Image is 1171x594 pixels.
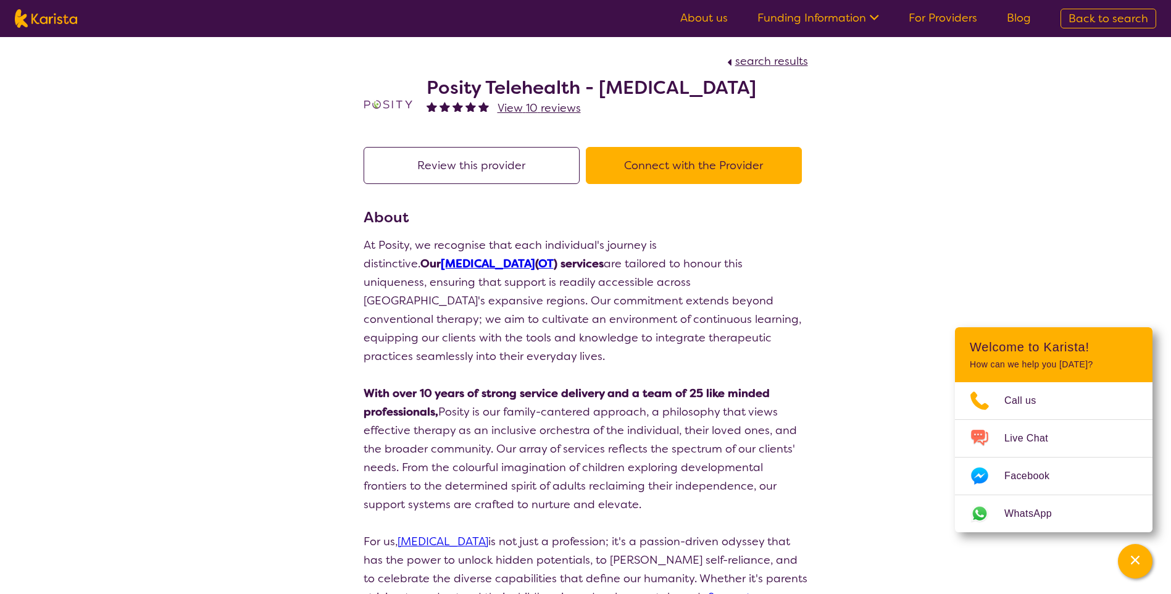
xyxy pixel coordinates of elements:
[1004,504,1067,523] span: WhatsApp
[364,236,808,366] p: At Posity, we recognise that each individual's journey is distinctive. are tailored to honour thi...
[1069,11,1148,26] span: Back to search
[724,54,808,69] a: search results
[970,359,1138,370] p: How can we help you [DATE]?
[1118,544,1152,579] button: Channel Menu
[1004,429,1063,448] span: Live Chat
[586,147,802,184] button: Connect with the Provider
[364,384,808,514] p: Posity is our family-cantered approach, a philosophy that views effective therapy as an inclusive...
[970,340,1138,354] h2: Welcome to Karista!
[1061,9,1156,28] a: Back to search
[955,327,1152,532] div: Channel Menu
[364,80,413,129] img: t1bslo80pcylnzwjhndq.png
[538,256,554,271] a: OT
[757,10,879,25] a: Funding Information
[909,10,977,25] a: For Providers
[955,495,1152,532] a: Web link opens in a new tab.
[1004,391,1051,410] span: Call us
[427,101,437,112] img: fullstar
[398,534,488,549] a: [MEDICAL_DATA]
[465,101,476,112] img: fullstar
[680,10,728,25] a: About us
[420,256,604,271] strong: Our ( ) services
[440,101,450,112] img: fullstar
[1007,10,1031,25] a: Blog
[498,101,581,115] span: View 10 reviews
[586,158,808,173] a: Connect with the Provider
[1004,467,1064,485] span: Facebook
[364,147,580,184] button: Review this provider
[478,101,489,112] img: fullstar
[735,54,808,69] span: search results
[955,382,1152,532] ul: Choose channel
[364,158,586,173] a: Review this provider
[498,99,581,117] a: View 10 reviews
[441,256,535,271] a: [MEDICAL_DATA]
[452,101,463,112] img: fullstar
[364,386,770,419] strong: With over 10 years of strong service delivery and a team of 25 like minded professionals,
[427,77,756,99] h2: Posity Telehealth - [MEDICAL_DATA]
[15,9,77,28] img: Karista logo
[364,206,808,228] h3: About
